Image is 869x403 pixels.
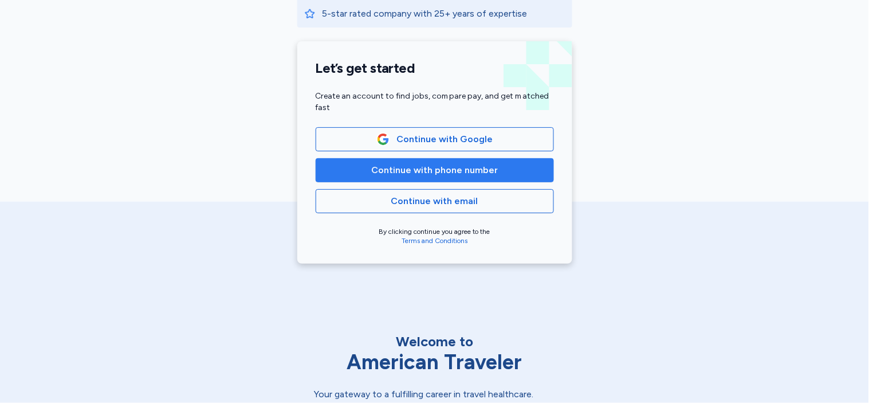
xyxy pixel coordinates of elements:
div: By clicking continue you agree to the [316,227,554,245]
span: Continue with Google [397,132,493,146]
p: 5-star rated company with 25+ years of expertise [323,7,565,21]
button: Google LogoContinue with Google [316,127,554,151]
a: Terms and Conditions [402,237,467,245]
button: Continue with phone number [316,158,554,182]
div: Welcome to [314,332,555,351]
span: Continue with email [391,194,478,208]
span: Continue with phone number [371,163,498,177]
img: Google Logo [377,133,390,146]
div: American Traveler [314,351,555,374]
button: Continue with email [316,189,554,213]
h1: Let’s get started [316,60,554,77]
div: Create an account to find jobs, compare pay, and get matched fast [316,91,554,114]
